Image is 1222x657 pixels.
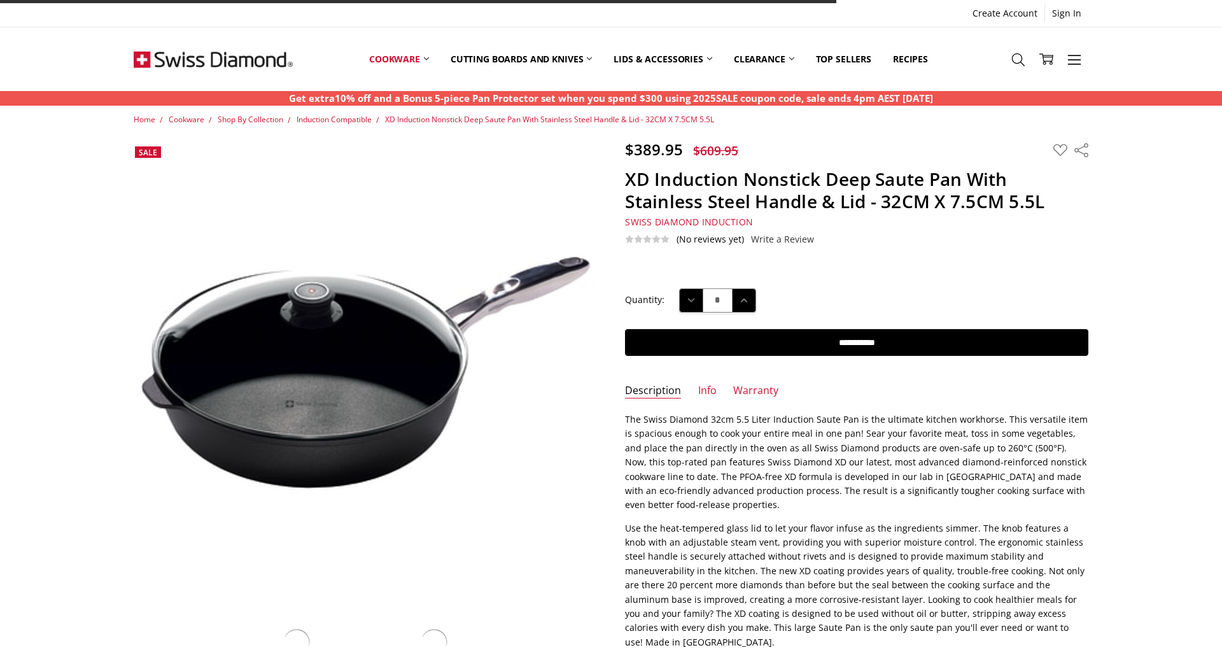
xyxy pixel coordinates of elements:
[289,91,933,106] p: Get extra10% off and a Bonus 5-piece Pan Protector set when you spend $300 using 2025SALE coupon ...
[169,114,204,125] a: Cookware
[134,27,293,91] img: Free Shipping On Every Order
[625,384,681,399] a: Description
[358,31,440,87] a: Cookware
[440,31,603,87] a: Cutting boards and knives
[297,114,372,125] a: Induction Compatible
[625,413,1088,512] p: The Swiss Diamond 32cm 5.5 Liter Induction Saute Pan is the ultimate kitchen workhorse. This vers...
[805,31,882,87] a: Top Sellers
[625,139,683,160] span: $389.95
[134,114,155,125] a: Home
[733,384,778,399] a: Warranty
[385,114,714,125] a: XD Induction Nonstick Deep Saute Pan With Stainless Steel Handle & Lid - 32CM X 7.5CM 5.5L
[625,168,1088,213] h1: XD Induction Nonstick Deep Saute Pan With Stainless Steel Handle & Lid - 32CM X 7.5CM 5.5L
[603,31,722,87] a: Lids & Accessories
[723,31,805,87] a: Clearance
[966,4,1044,22] a: Create Account
[751,234,814,244] a: Write a Review
[693,142,738,159] span: $609.95
[625,216,753,228] span: Swiss Diamond Induction
[882,31,939,87] a: Recipes
[139,147,157,158] span: Sale
[625,293,664,307] label: Quantity:
[625,521,1088,650] p: Use the heat-tempered glass lid to let your flavor infuse as the ingredients simmer. The knob fea...
[677,234,744,244] span: (No reviews yet)
[698,384,717,399] a: Info
[218,114,283,125] a: Shop By Collection
[134,250,597,495] img: XD Induction Nonstick Deep Saute Pan With Stainless Steel Handle & Lid - 32CM X 7.5CM 5.5L
[1045,4,1088,22] a: Sign In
